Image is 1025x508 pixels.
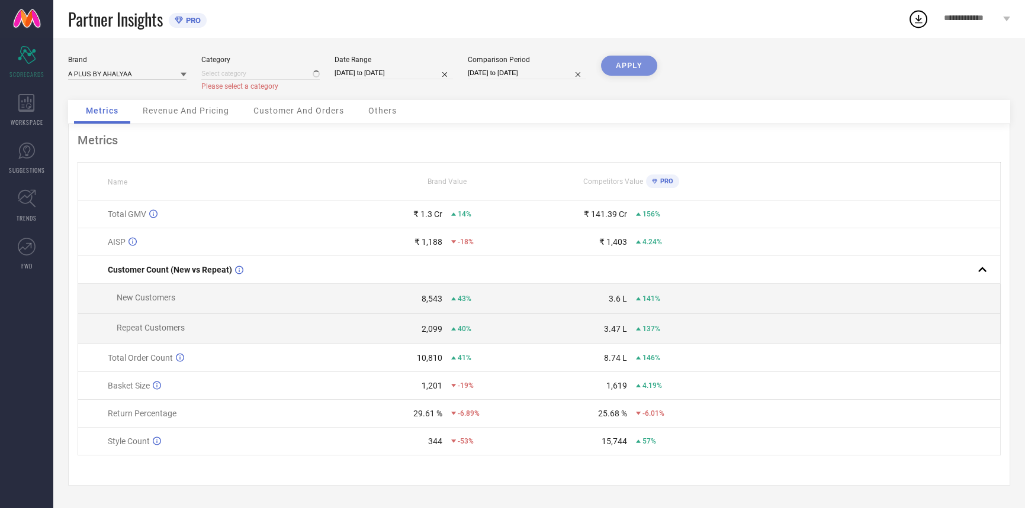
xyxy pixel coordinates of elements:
div: Open download list [908,8,929,30]
span: SCORECARDS [9,70,44,79]
div: 2,099 [422,324,442,334]
span: Partner Insights [68,7,163,31]
span: FWD [21,261,33,270]
span: Metrics [86,106,118,115]
span: -6.01% [642,409,664,418]
span: Repeat Customers [117,323,185,332]
input: Select date range [335,67,453,79]
span: 146% [642,354,660,362]
div: 3.6 L [609,294,627,303]
span: -18% [458,238,474,246]
span: 141% [642,295,660,303]
span: -19% [458,381,474,390]
div: ₹ 1.3 Cr [413,209,442,219]
span: 4.19% [642,381,662,390]
span: Please select a category [201,82,278,90]
span: 14% [458,210,471,218]
div: 3.47 L [604,324,627,334]
span: PRO [183,16,201,25]
span: PRO [657,177,673,185]
span: 137% [642,325,660,333]
span: Style Count [108,436,150,446]
span: 43% [458,295,471,303]
div: ₹ 1,403 [599,237,627,247]
div: ₹ 141.39 Cr [584,209,627,219]
div: Comparison Period [468,56,586,64]
span: 40% [458,325,471,333]
span: New Customers [117,293,175,302]
div: 1,201 [422,381,442,390]
div: 25.68 % [598,409,627,418]
div: 29.61 % [413,409,442,418]
span: 4.24% [642,238,662,246]
span: Others [368,106,397,115]
div: 10,810 [417,353,442,363]
div: 8,543 [422,294,442,303]
span: Customer And Orders [253,106,344,115]
div: 344 [428,436,442,446]
div: Category [201,56,320,64]
span: Return Percentage [108,409,176,418]
div: Date Range [335,56,453,64]
div: 8.74 L [604,353,627,363]
span: -53% [458,437,474,445]
div: 1,619 [606,381,627,390]
span: 57% [642,437,656,445]
div: 15,744 [602,436,627,446]
span: WORKSPACE [11,118,43,127]
span: 156% [642,210,660,218]
span: Name [108,178,127,186]
span: Total GMV [108,209,146,219]
div: Metrics [78,133,1001,147]
span: SUGGESTIONS [9,166,45,174]
span: AISP [108,237,126,247]
div: Brand [68,56,187,64]
input: Select comparison period [468,67,586,79]
span: Basket Size [108,381,150,390]
span: 41% [458,354,471,362]
span: TRENDS [17,213,37,222]
span: Revenue And Pricing [143,106,229,115]
span: Customer Count (New vs Repeat) [108,265,232,274]
span: Brand Value [428,177,467,186]
span: -6.89% [458,409,480,418]
span: Total Order Count [108,353,173,363]
span: Competitors Value [583,177,643,186]
div: ₹ 1,188 [415,237,442,247]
